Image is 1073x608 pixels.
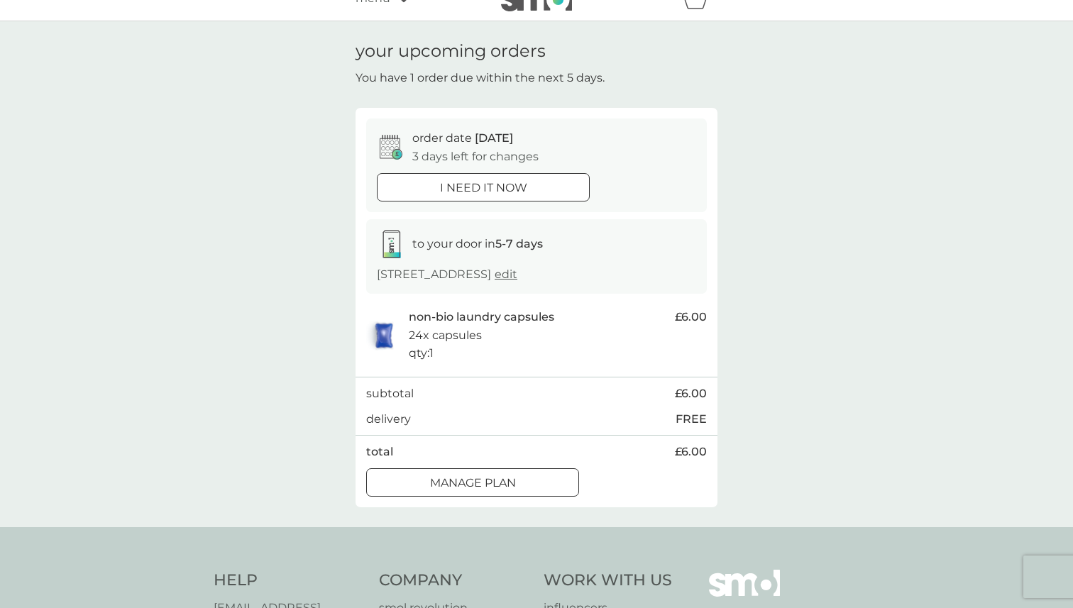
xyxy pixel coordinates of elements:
span: [DATE] [475,131,513,145]
h4: Company [379,570,530,592]
span: £6.00 [675,443,707,461]
p: total [366,443,393,461]
span: £6.00 [675,385,707,403]
p: delivery [366,410,411,429]
a: edit [495,267,517,281]
p: 24x capsules [409,326,482,345]
p: i need it now [440,179,527,197]
strong: 5-7 days [495,237,543,250]
p: FREE [676,410,707,429]
p: non-bio laundry capsules [409,308,554,326]
h1: your upcoming orders [356,41,546,62]
p: order date [412,129,513,148]
p: qty : 1 [409,344,434,363]
p: subtotal [366,385,414,403]
button: i need it now [377,173,590,201]
p: 3 days left for changes [412,148,539,166]
span: to your door in [412,237,543,250]
h4: Work With Us [544,570,672,592]
span: £6.00 [675,308,707,326]
h4: Help [214,570,365,592]
button: Manage plan [366,468,579,497]
p: Manage plan [430,474,516,492]
p: You have 1 order due within the next 5 days. [356,69,605,87]
p: [STREET_ADDRESS] [377,265,517,284]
